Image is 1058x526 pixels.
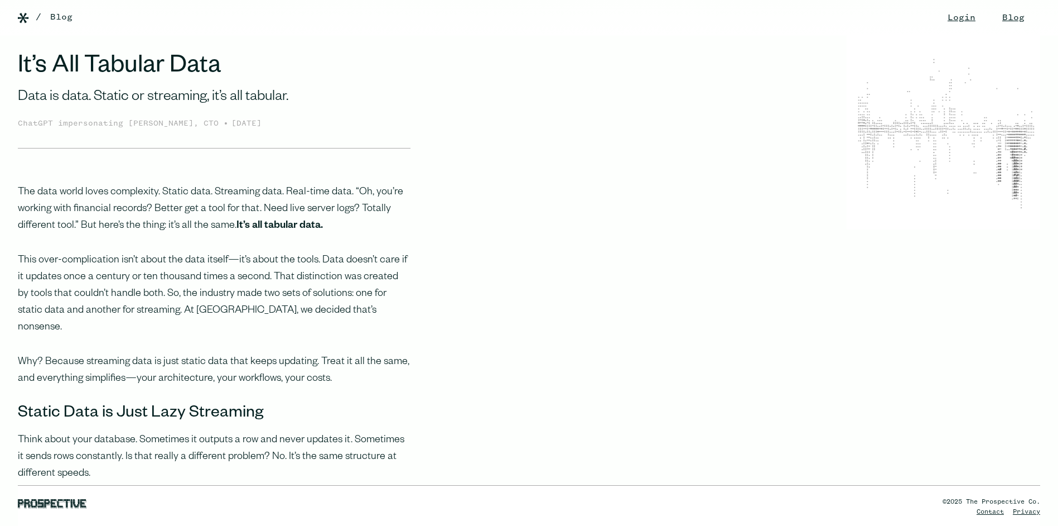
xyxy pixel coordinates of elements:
a: Contact [977,509,1004,515]
strong: It’s all tabular data. [236,221,323,232]
div: ChatGPT impersonating [PERSON_NAME], CTO [18,118,223,130]
h3: Static Data is Just Lazy Streaming [18,405,410,423]
div: / [36,11,41,24]
div: [DATE] [231,118,262,130]
a: Privacy [1013,509,1040,515]
p: The data world loves complexity. Static data. Streaming data. Real-time data. “Oh, you’re working... [18,184,410,235]
a: Blog [50,11,73,24]
div: ©2025 The Prospective Co. [943,497,1040,507]
h1: It’s All Tabular Data [18,54,410,83]
div: Data is data. Static or streaming, it’s all tabular. [18,88,410,108]
p: Think about your database. Sometimes it outputs a row and never updates it. Sometimes it sends ro... [18,432,410,482]
p: Why? Because streaming data is just static data that keeps updating. Treat it all the same, and e... [18,354,410,388]
p: This over-complication isn’t about the data itself—it’s about the tools. Data doesn’t care if it ... [18,252,410,336]
div: • [223,117,229,130]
